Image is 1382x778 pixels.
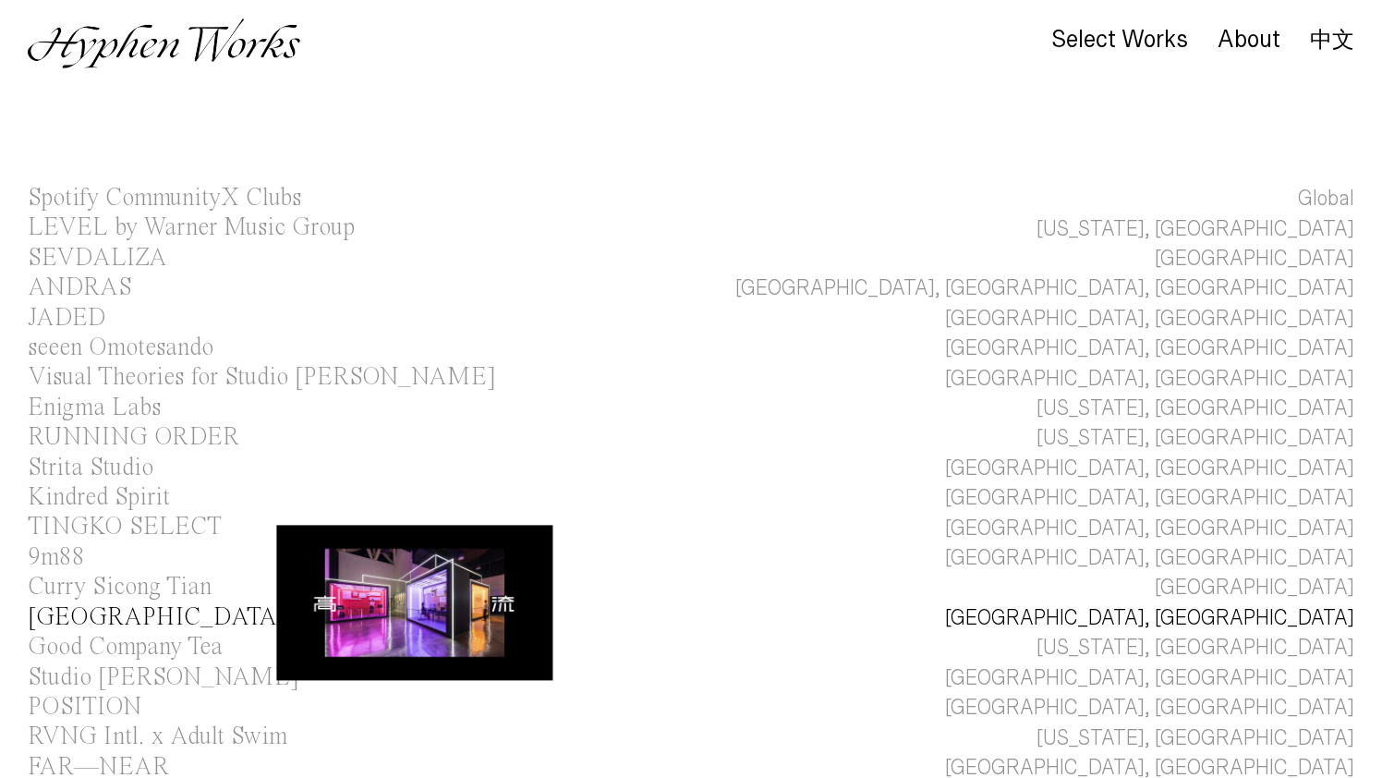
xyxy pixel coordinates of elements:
div: Studio [PERSON_NAME] [28,665,299,690]
div: [GEOGRAPHIC_DATA], [GEOGRAPHIC_DATA] [945,304,1354,334]
div: [GEOGRAPHIC_DATA], [GEOGRAPHIC_DATA] [945,334,1354,363]
div: SEVDALIZA [28,246,167,271]
div: [GEOGRAPHIC_DATA], [GEOGRAPHIC_DATA] [945,454,1354,483]
div: About [1218,27,1280,53]
div: POSITION [28,695,141,720]
div: ANDRAS [28,275,132,300]
div: [GEOGRAPHIC_DATA], [GEOGRAPHIC_DATA] [945,483,1354,513]
div: [US_STATE], [GEOGRAPHIC_DATA] [1036,214,1354,244]
a: 中文 [1310,30,1354,50]
div: TINGKO SELECT [28,515,222,540]
div: 9m88 [28,545,85,570]
div: seeen Omotesando [28,335,213,360]
div: [GEOGRAPHIC_DATA] [1155,573,1354,602]
div: Strita Studio [28,456,153,480]
div: [GEOGRAPHIC_DATA] [28,605,286,630]
div: [GEOGRAPHIC_DATA], [GEOGRAPHIC_DATA] [945,663,1354,693]
img: Hyphen Works [28,18,300,68]
div: [GEOGRAPHIC_DATA] [1155,244,1354,274]
div: Enigma Labs [28,395,161,420]
div: Kindred Spirit [28,485,170,510]
div: [US_STATE], [GEOGRAPHIC_DATA] [1036,394,1354,423]
div: Global [1298,184,1354,213]
div: [GEOGRAPHIC_DATA], [GEOGRAPHIC_DATA] [945,693,1354,723]
div: [GEOGRAPHIC_DATA], [GEOGRAPHIC_DATA], [GEOGRAPHIC_DATA] [735,274,1354,303]
div: Select Works [1051,27,1188,53]
div: [GEOGRAPHIC_DATA], [GEOGRAPHIC_DATA] [945,603,1354,633]
div: Spotify CommunityX Clubs [28,186,301,211]
div: [US_STATE], [GEOGRAPHIC_DATA] [1036,633,1354,663]
div: LEVEL by Warner Music Group [28,215,355,240]
div: [GEOGRAPHIC_DATA], [GEOGRAPHIC_DATA] [945,543,1354,573]
div: [GEOGRAPHIC_DATA], [GEOGRAPHIC_DATA] [945,514,1354,543]
div: RVNG Intl. x Adult Swim [28,724,287,749]
div: [GEOGRAPHIC_DATA], [GEOGRAPHIC_DATA] [945,364,1354,394]
div: Good Company Tea [28,635,223,660]
div: Curry Sicong Tian [28,575,212,600]
a: Select Works [1051,30,1188,51]
div: [US_STATE], [GEOGRAPHIC_DATA] [1036,423,1354,453]
a: About [1218,30,1280,51]
div: JADED [28,306,106,331]
div: Visual Theories for Studio [PERSON_NAME] [28,365,496,390]
div: RUNNING ORDER [28,425,239,450]
div: [US_STATE], [GEOGRAPHIC_DATA] [1036,723,1354,753]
